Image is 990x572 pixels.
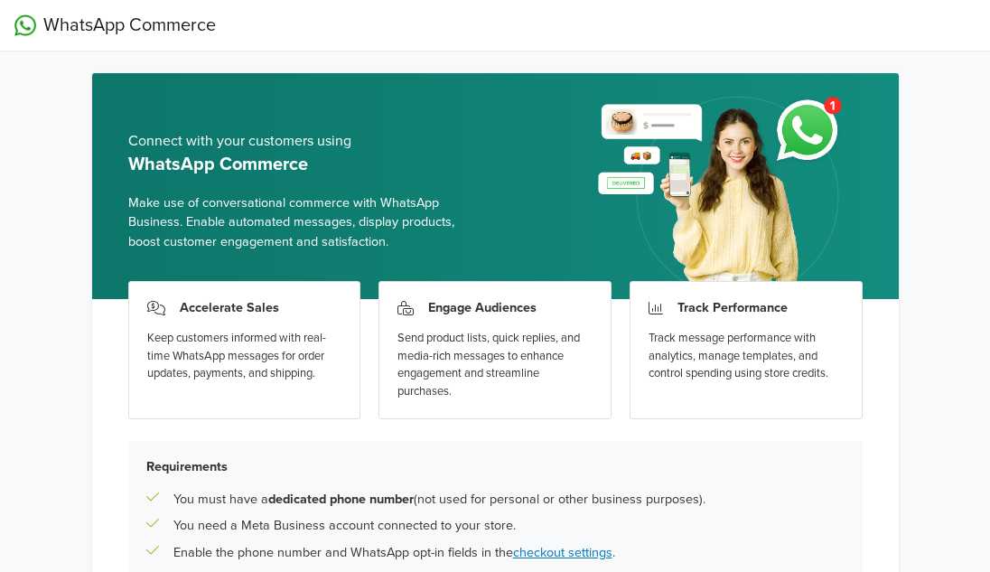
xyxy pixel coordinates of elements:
div: Send product lists, quick replies, and media-rich messages to enhance engagement and streamline p... [397,330,593,400]
h3: Accelerate Sales [180,300,279,315]
p: Enable the phone number and WhatsApp opt-in fields in the . [173,543,615,563]
b: dedicated phone number [268,492,414,507]
h3: Track Performance [677,300,788,315]
img: whatsapp_setup_banner [583,86,862,299]
img: WhatsApp [14,14,36,36]
h5: WhatsApp Commerce [128,154,481,175]
a: checkout settings [513,545,612,560]
div: Keep customers informed with real-time WhatsApp messages for order updates, payments, and shipping. [147,330,342,383]
span: WhatsApp Commerce [43,12,216,39]
div: Track message performance with analytics, manage templates, and control spending using store cred... [649,330,844,383]
h5: Requirements [146,459,845,474]
p: You must have a (not used for personal or other business purposes). [173,490,705,510]
p: You need a Meta Business account connected to your store. [173,516,516,536]
span: Make use of conversational commerce with WhatsApp Business. Enable automated messages, display pr... [128,193,481,252]
h5: Connect with your customers using [128,133,481,150]
h3: Engage Audiences [428,300,537,315]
